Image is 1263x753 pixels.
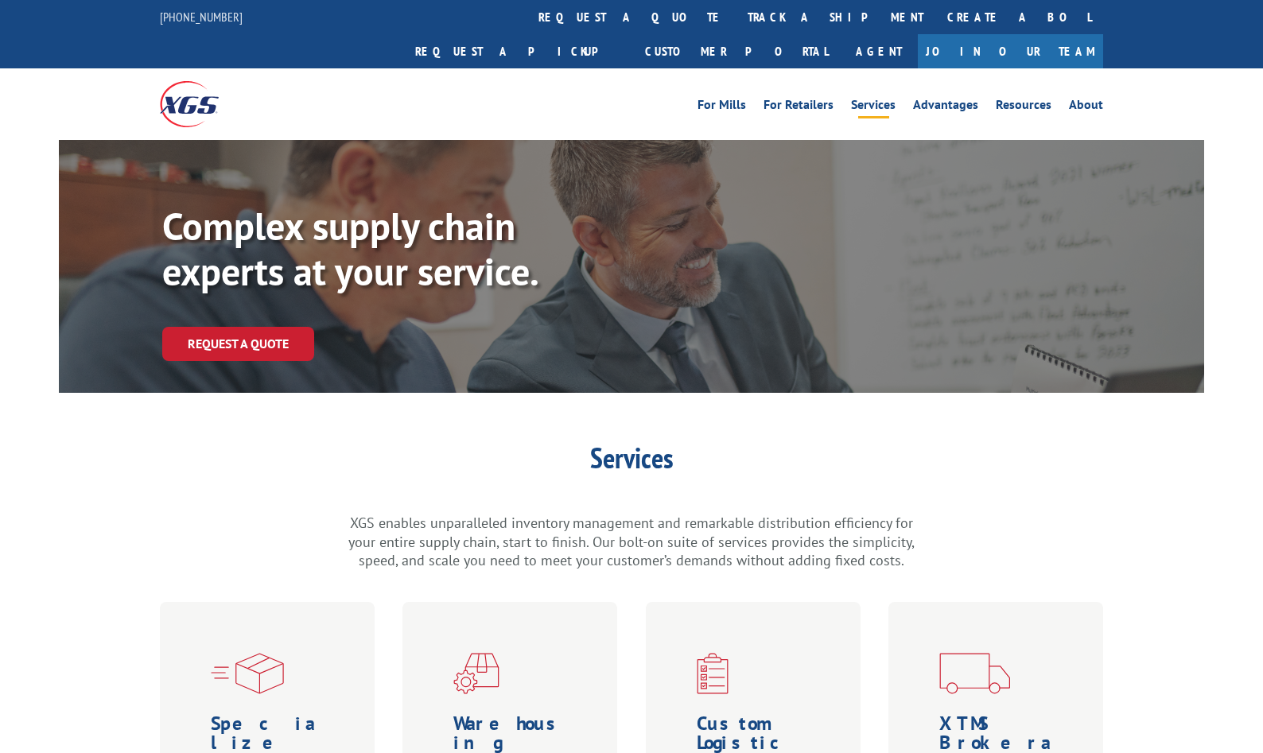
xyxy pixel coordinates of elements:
[160,9,243,25] a: [PHONE_NUMBER]
[996,99,1051,116] a: Resources
[1069,99,1103,116] a: About
[633,34,840,68] a: Customer Portal
[211,653,284,694] img: xgs-icon-specialized-ltl-red
[453,653,499,694] img: xgs-icon-warehouseing-cutting-fulfillment-red
[698,99,746,116] a: For Mills
[918,34,1103,68] a: Join Our Team
[345,444,918,480] h1: Services
[162,327,314,361] a: Request a Quote
[840,34,918,68] a: Agent
[403,34,633,68] a: Request a pickup
[939,653,1010,694] img: xgs-icon-transportation-forms-red
[345,514,918,570] p: XGS enables unparalleled inventory management and remarkable distribution efficiency for your ent...
[764,99,834,116] a: For Retailers
[913,99,978,116] a: Advantages
[851,99,896,116] a: Services
[162,204,639,295] p: Complex supply chain experts at your service.
[697,653,729,694] img: xgs-icon-custom-logistics-solutions-red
